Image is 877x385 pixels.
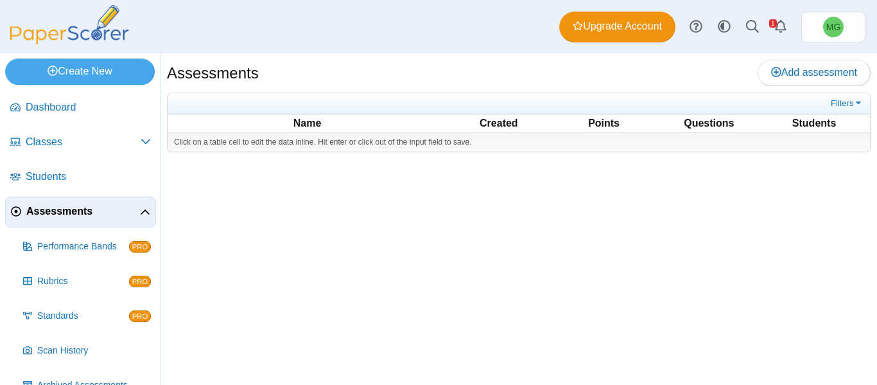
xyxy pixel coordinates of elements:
a: Performance Bands PRO [18,231,156,262]
th: Questions [657,116,761,131]
span: Add assessment [771,67,857,78]
span: Upgrade Account [573,19,662,33]
a: Add assessment [758,60,871,85]
th: Students [762,116,866,131]
h1: Assessments [167,62,259,84]
a: Assessments [5,197,156,228]
span: Dashboard [26,100,151,114]
div: Click on a table cell to edit the data inline. Hit enter or click out of the input field to save. [168,132,870,152]
span: Students [26,170,151,184]
span: Classes [26,135,141,149]
span: Standards [37,310,129,323]
span: PRO [129,276,151,287]
a: Standards PRO [18,301,156,332]
span: PRO [129,241,151,253]
a: Scan History [18,336,156,366]
a: Misty Gaynair [801,12,865,42]
a: PaperScorer [5,35,134,46]
span: Scan History [37,345,151,357]
a: Dashboard [5,93,156,123]
span: Assessments [26,204,140,219]
span: Misty Gaynair [826,22,841,31]
span: Rubrics [37,275,129,288]
th: Points [552,116,656,131]
span: Misty Gaynair [823,17,844,37]
a: Rubrics PRO [18,266,156,297]
span: Performance Bands [37,240,129,253]
th: Name [169,116,446,131]
span: PRO [129,310,151,322]
th: Created [447,116,551,131]
a: Filters [828,97,867,110]
img: PaperScorer [5,5,134,44]
a: Students [5,162,156,193]
a: Create New [5,58,155,84]
a: Upgrade Account [559,12,675,42]
a: Alerts [767,13,795,41]
a: Classes [5,127,156,158]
